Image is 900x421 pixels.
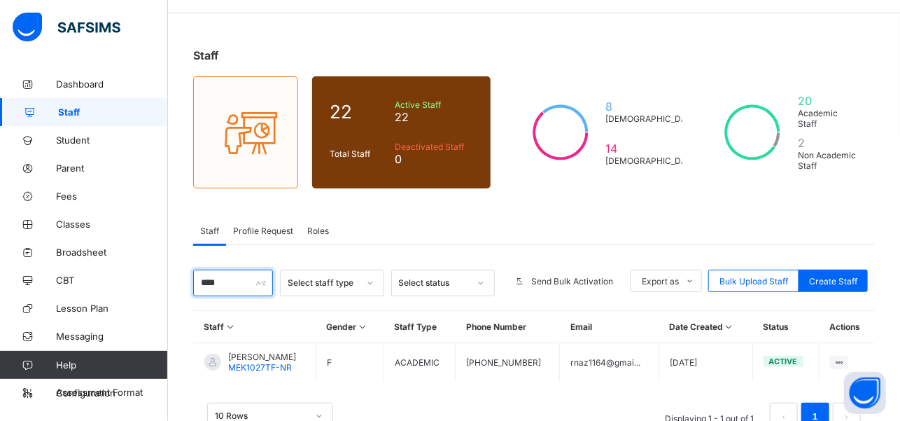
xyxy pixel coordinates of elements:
div: Total Staff [326,145,391,163]
span: Lesson Plan [56,303,168,314]
span: Bulk Upload Staff [719,276,788,287]
td: [PHONE_NUMBER] [456,343,560,382]
span: Academic Staff [798,108,857,129]
span: [DEMOGRAPHIC_DATA] [606,113,700,124]
span: 0 [395,152,473,166]
span: 20 [798,94,857,108]
span: 22 [330,101,388,123]
span: 14 [606,142,700,156]
th: Gender [316,311,384,343]
span: Broadsheet [56,247,168,258]
span: Help [56,359,167,371]
span: 2 [798,136,857,150]
i: Sort in Ascending Order [723,322,735,332]
span: Active Staff [395,99,473,110]
td: rnaz1164@gmai... [560,343,659,382]
span: Deactivated Staff [395,142,473,152]
span: Configuration [56,387,167,399]
span: [DEMOGRAPHIC_DATA] [606,156,700,166]
span: Create Staff [809,276,857,287]
div: Select status [399,278,469,289]
td: ACADEMIC [384,343,456,382]
i: Sort in Ascending Order [225,322,237,332]
span: Staff [200,226,219,236]
span: Staff [193,48,218,62]
i: Sort in Ascending Order [356,322,368,332]
span: active [769,357,798,366]
span: Send Bulk Activation [531,276,613,287]
th: Status [752,311,819,343]
span: Classes [56,219,168,230]
span: Messaging [56,331,168,342]
span: Student [56,134,168,146]
td: [DATE] [659,343,752,382]
span: MEK1027TF-NR [228,362,292,373]
th: Staff Type [384,311,456,343]
div: Select staff type [288,278,358,289]
span: CBT [56,275,168,286]
span: [PERSON_NAME] [228,352,296,362]
span: Parent [56,163,168,174]
span: Roles [307,226,329,236]
span: Export as [642,276,679,287]
td: F [316,343,384,382]
th: Email [560,311,659,343]
th: Staff [194,311,316,343]
span: Profile Request [233,226,293,236]
span: Dashboard [56,78,168,90]
th: Date Created [659,311,752,343]
span: Non Academic Staff [798,150,857,171]
button: Open asap [844,372,886,414]
span: Staff [58,106,168,118]
th: Phone Number [456,311,560,343]
span: 22 [395,110,473,124]
th: Actions [819,311,875,343]
span: Fees [56,191,168,202]
span: 8 [606,99,700,113]
img: safsims [13,13,120,42]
